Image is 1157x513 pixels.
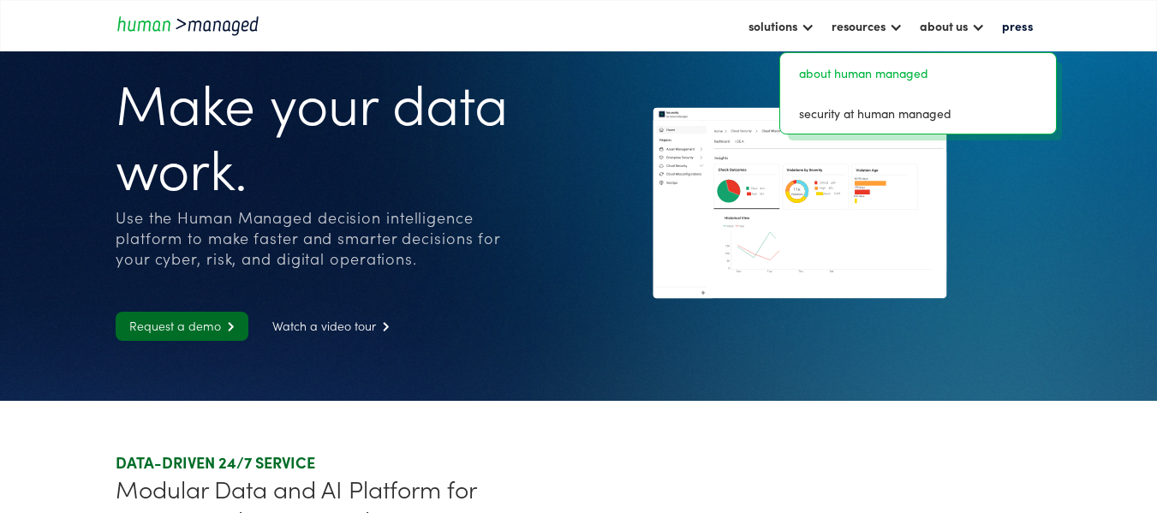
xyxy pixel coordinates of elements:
g: Home [667,128,676,131]
g: Historical View [725,217,750,219]
div: Use the Human Managed decision intelligence platform to make faster and smarter decisions for you... [116,207,514,269]
h1: Make your data work. [116,69,514,199]
div: solutions [740,11,823,40]
div: resources [832,15,886,36]
span:  [376,321,390,332]
a: security at human managed [787,100,1049,127]
g: Home [714,130,723,133]
g: Dashboard [714,140,730,142]
a: about human managed [787,60,1049,86]
a: press [993,11,1041,40]
g: Asset Management [667,148,695,151]
g: Pass [728,225,734,227]
g: Enterprise Security [667,156,694,159]
div: DATA-DRIVEN 24/7 SERVICE [116,452,571,473]
div: about us [920,15,968,36]
g: Reports [660,139,671,142]
g: Fail [740,225,744,227]
g: Violation Age [856,169,879,172]
div: about us [911,11,993,40]
div: resources [823,11,911,40]
g: Cloud Misconfigurations [667,173,702,176]
a: home [116,14,270,37]
g: Sun [737,270,741,271]
a: Watch a video tour [259,312,403,341]
a: Request a demo [116,312,248,341]
g: 0 [729,267,730,269]
g: I.DE.A. [736,140,744,143]
div: solutions [748,15,797,36]
span:  [221,321,235,332]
